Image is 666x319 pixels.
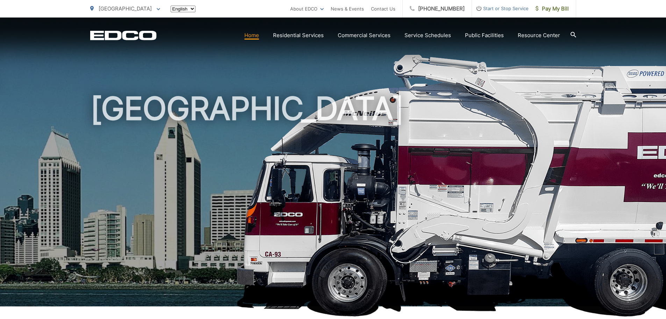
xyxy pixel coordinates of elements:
select: Select a language [171,6,195,12]
a: Home [244,31,259,40]
a: Resource Center [518,31,560,40]
a: Service Schedules [404,31,451,40]
span: Pay My Bill [536,5,569,13]
a: Contact Us [371,5,395,13]
h1: [GEOGRAPHIC_DATA] [90,91,576,313]
a: Commercial Services [338,31,391,40]
a: About EDCO [290,5,324,13]
a: News & Events [331,5,364,13]
a: Residential Services [273,31,324,40]
span: [GEOGRAPHIC_DATA] [99,5,152,12]
a: EDCD logo. Return to the homepage. [90,30,157,40]
a: Public Facilities [465,31,504,40]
